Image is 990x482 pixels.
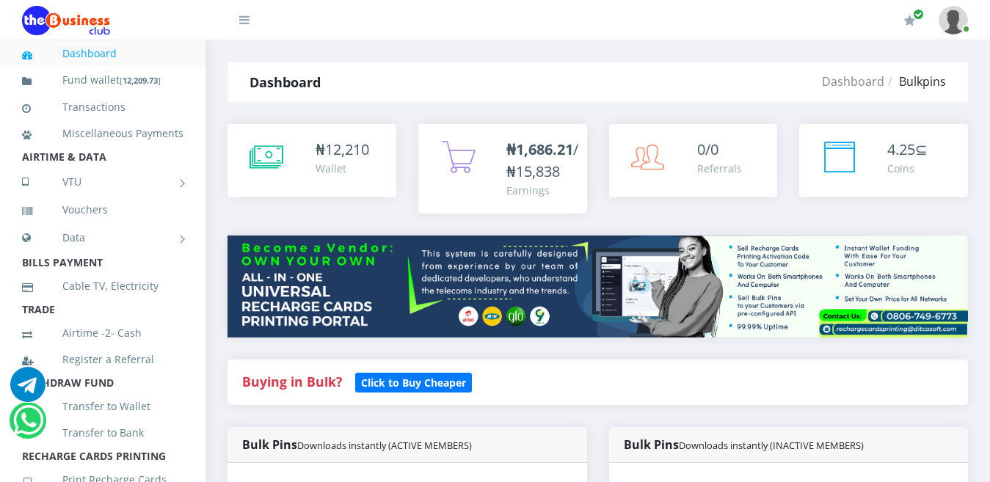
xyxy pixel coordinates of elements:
[22,316,183,350] a: Airtime -2- Cash
[316,161,369,176] div: Wallet
[506,139,578,181] span: /₦15,838
[887,161,928,176] div: Coins
[22,6,110,35] img: Logo
[22,37,183,70] a: Dashboard
[887,139,915,159] span: 4.25
[325,139,369,159] span: 12,210
[887,139,928,161] div: ⊆
[506,139,573,159] b: ₦1,686.21
[22,269,183,303] a: Cable TV, Electricity
[242,373,342,390] strong: Buying in Bulk?
[904,15,915,26] i: Renew/Upgrade Subscription
[22,164,183,200] a: VTU
[228,235,968,337] img: multitenant_rcp.png
[506,183,578,198] div: Earnings
[316,139,369,161] div: ₦
[884,73,946,90] li: Bulkpins
[22,117,183,150] a: Miscellaneous Payments
[939,6,968,34] img: User
[418,124,587,213] a: ₦1,686.21/₦15,838 Earnings
[22,390,183,423] a: Transfer to Wallet
[679,439,864,452] small: Downloads instantly (INACTIVE MEMBERS)
[242,437,472,453] strong: Bulk Pins
[13,414,43,438] a: Chat for support
[228,124,396,197] a: ₦12,210 Wallet
[297,439,472,452] small: Downloads instantly (ACTIVE MEMBERS)
[697,161,742,176] div: Referrals
[22,416,183,450] a: Transfer to Bank
[10,378,46,402] a: Chat for support
[250,73,321,91] strong: Dashboard
[123,75,158,86] b: 12,209.73
[822,73,884,90] a: Dashboard
[624,437,864,453] strong: Bulk Pins
[22,90,183,124] a: Transactions
[609,124,778,197] a: 0/0 Referrals
[22,63,183,98] a: Fund wallet[12,209.73]
[355,373,472,390] a: Click to Buy Cheaper
[120,75,161,86] small: [ ]
[22,193,183,227] a: Vouchers
[22,343,183,376] a: Register a Referral
[697,139,718,159] span: 0/0
[22,219,183,256] a: Data
[913,9,924,20] span: Renew/Upgrade Subscription
[361,376,466,390] b: Click to Buy Cheaper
